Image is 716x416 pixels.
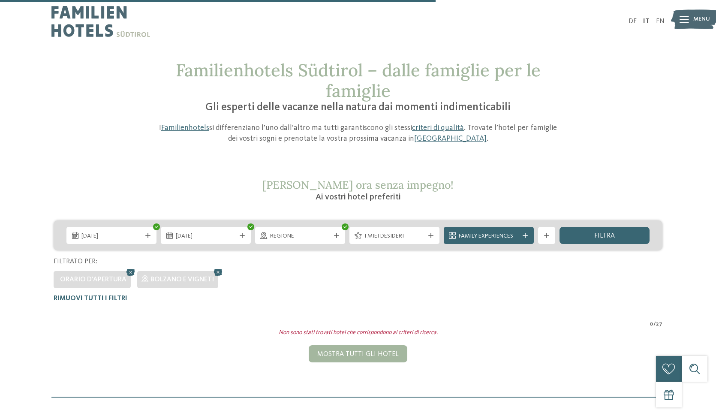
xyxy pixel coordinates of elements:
span: [PERSON_NAME] ora senza impegno! [262,178,454,192]
span: Rimuovi tutti i filtri [54,295,127,302]
span: Filtrato per: [54,258,97,265]
a: criteri di qualità [412,124,464,132]
span: [DATE] [81,232,141,241]
div: Non sono stati trovati hotel che corrispondono ai criteri di ricerca. [47,329,669,337]
span: Gli esperti delle vacanze nella natura dai momenti indimenticabili [205,102,511,113]
span: Familienhotels Südtirol – dalle famiglie per le famiglie [176,59,541,102]
span: 27 [656,320,662,329]
span: Regione [270,232,330,241]
span: 0 [650,320,653,329]
span: Orario d'apertura [60,276,126,283]
div: Mostra tutti gli hotel [309,345,407,362]
a: [GEOGRAPHIC_DATA] [414,135,487,142]
span: Bolzano e vigneti [150,276,214,283]
p: I si differenziano l’uno dall’altro ma tutti garantiscono gli stessi . Trovate l’hotel per famigl... [154,123,562,144]
span: / [653,320,656,329]
a: EN [656,18,665,25]
a: DE [629,18,637,25]
a: IT [643,18,650,25]
span: Family Experiences [459,232,519,241]
span: filtra [594,232,615,239]
span: I miei desideri [364,232,424,241]
span: Ai vostri hotel preferiti [316,193,401,202]
span: Menu [693,15,710,24]
span: [DATE] [176,232,236,241]
a: Familienhotels [161,124,209,132]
